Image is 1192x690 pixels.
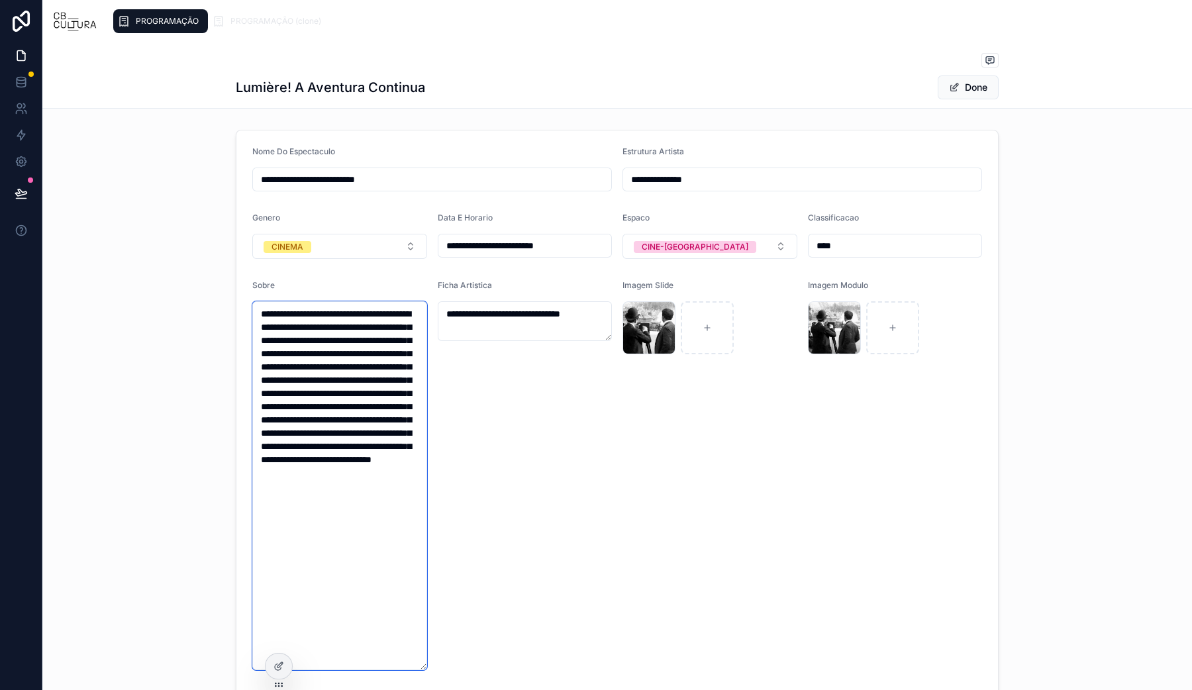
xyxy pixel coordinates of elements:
span: Imagem Modulo [808,280,868,290]
img: App logo [53,11,97,32]
div: scrollable content [108,7,1181,36]
span: Estrutura Artista [622,146,684,156]
span: PROGRAMAÇÃO (clone) [230,16,321,26]
button: Done [938,75,999,99]
button: Select Button [252,234,427,259]
span: Sobre [252,280,275,290]
span: Genero [252,213,280,222]
span: Data E Horario [438,213,493,222]
span: Imagem Slide [622,280,673,290]
span: Ficha Artistica [438,280,492,290]
a: PROGRAMAÇÃO (clone) [208,9,330,33]
span: PROGRAMAÇÃO [136,16,199,26]
a: PROGRAMAÇÃO [113,9,208,33]
div: CINE-[GEOGRAPHIC_DATA] [642,241,748,253]
h1: Lumière! A Aventura Continua [236,78,425,97]
span: Espaco [622,213,650,222]
span: Nome Do Espectaculo [252,146,335,156]
span: Classificacao [808,213,859,222]
button: Select Button [622,234,797,259]
div: CINEMA [272,241,303,253]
